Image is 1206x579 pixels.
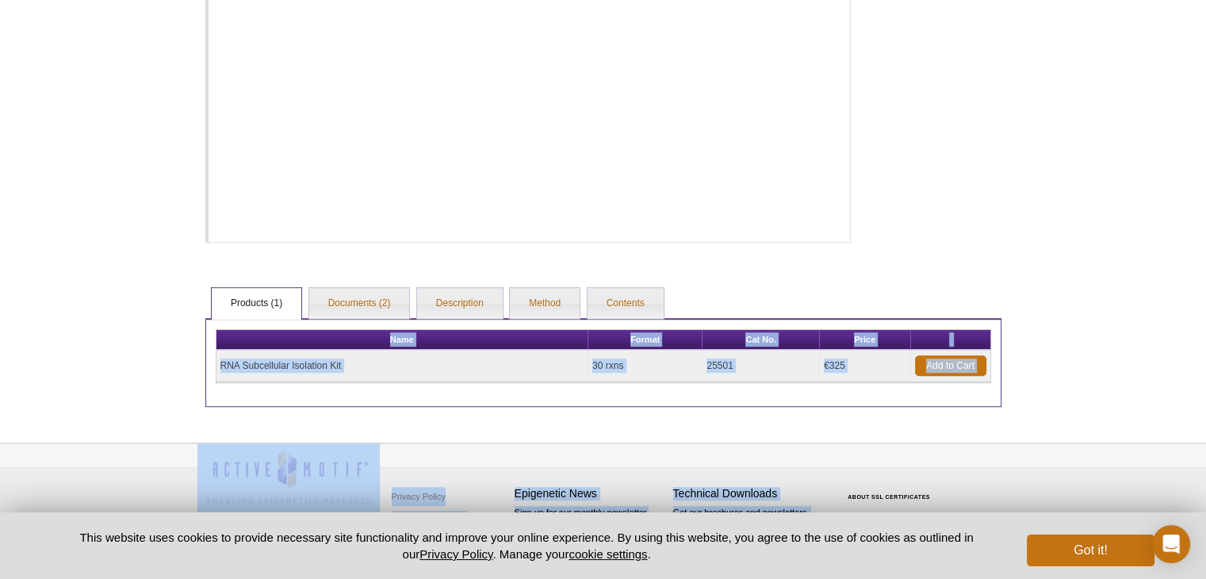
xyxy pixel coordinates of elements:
[820,330,910,350] th: Price
[510,288,580,320] a: Method
[703,330,820,350] th: Cat No.
[1152,525,1190,563] div: Open Intercom Messenger
[417,288,503,320] a: Description
[673,506,824,546] p: Get our brochures and newsletters, or request them by mail.
[388,508,471,532] a: Terms & Conditions
[216,330,588,350] th: Name
[309,288,410,320] a: Documents (2)
[419,547,492,561] a: Privacy Policy
[588,330,703,350] th: Format
[569,547,647,561] button: cookie settings
[588,288,664,320] a: Contents
[820,350,910,382] td: €325
[848,494,930,500] a: ABOUT SSL CERTIFICATES
[515,506,665,560] p: Sign up for our monthly newsletter highlighting recent publications in the field of epigenetics.
[832,471,951,506] table: Click to Verify - This site chose Symantec SSL for secure e-commerce and confidential communicati...
[588,350,703,382] td: 30 rxns
[216,350,588,382] td: RNA Subcellular Isolation Kit
[212,288,301,320] a: Products (1)
[1027,535,1154,566] button: Got it!
[703,350,820,382] td: 25501
[915,355,986,376] a: Add to Cart
[515,487,665,500] h4: Epigenetic News
[388,485,450,508] a: Privacy Policy
[197,443,380,508] img: Active Motif,
[673,487,824,500] h4: Technical Downloads
[52,529,1001,562] p: This website uses cookies to provide necessary site functionality and improve your online experie...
